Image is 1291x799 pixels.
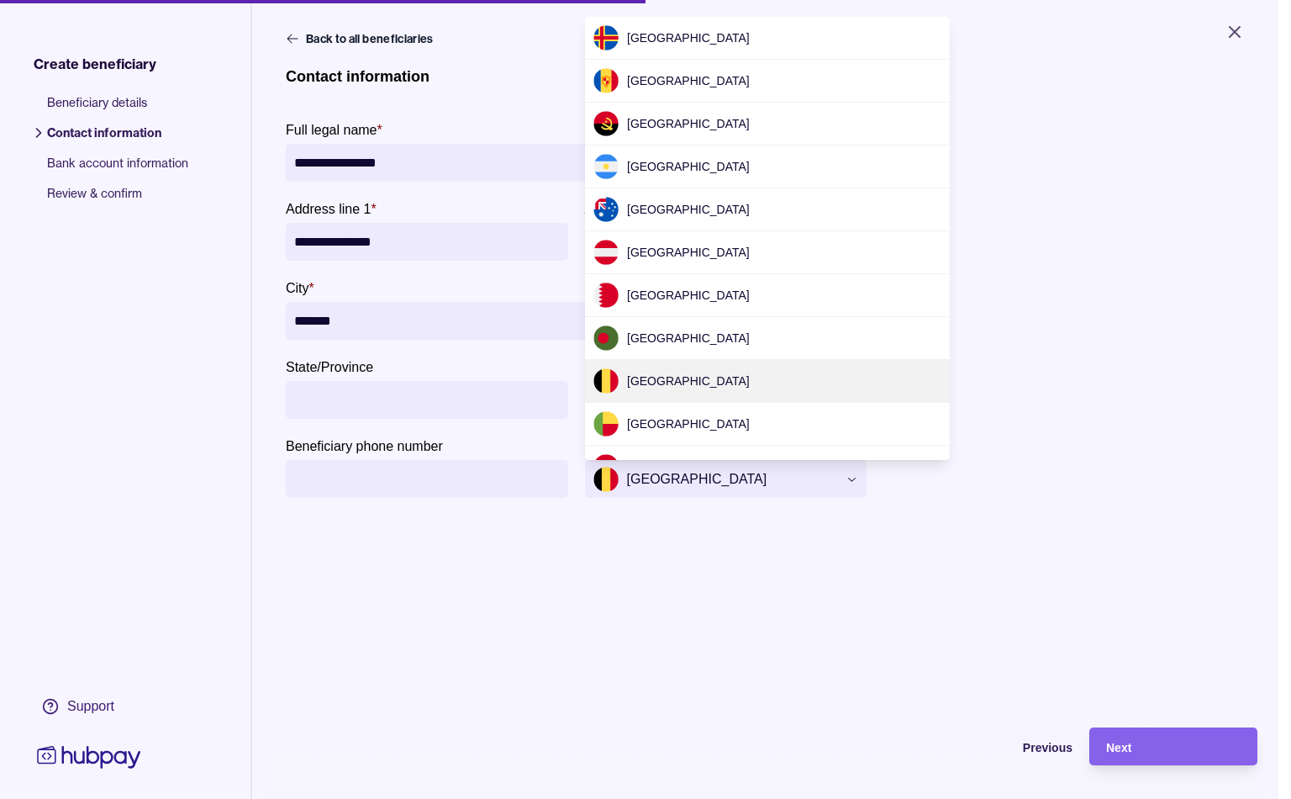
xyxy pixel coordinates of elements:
[593,197,619,222] img: au
[627,160,750,173] span: [GEOGRAPHIC_DATA]
[1106,741,1131,754] span: Next
[627,31,750,45] span: [GEOGRAPHIC_DATA]
[593,325,619,351] img: bd
[1023,741,1072,754] span: Previous
[593,411,619,437] img: bj
[627,74,750,87] span: [GEOGRAPHIC_DATA]
[593,240,619,265] img: at
[627,374,750,388] span: [GEOGRAPHIC_DATA]
[627,417,750,431] span: [GEOGRAPHIC_DATA]
[627,331,750,345] span: [GEOGRAPHIC_DATA]
[627,203,750,216] span: [GEOGRAPHIC_DATA]
[593,368,619,394] img: be
[627,288,750,302] span: [GEOGRAPHIC_DATA]
[627,117,750,130] span: [GEOGRAPHIC_DATA]
[593,454,619,479] img: bo
[627,246,750,259] span: [GEOGRAPHIC_DATA]
[593,111,619,136] img: ao
[593,283,619,308] img: bh
[593,68,619,93] img: ad
[593,154,619,179] img: ar
[593,25,619,50] img: ax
